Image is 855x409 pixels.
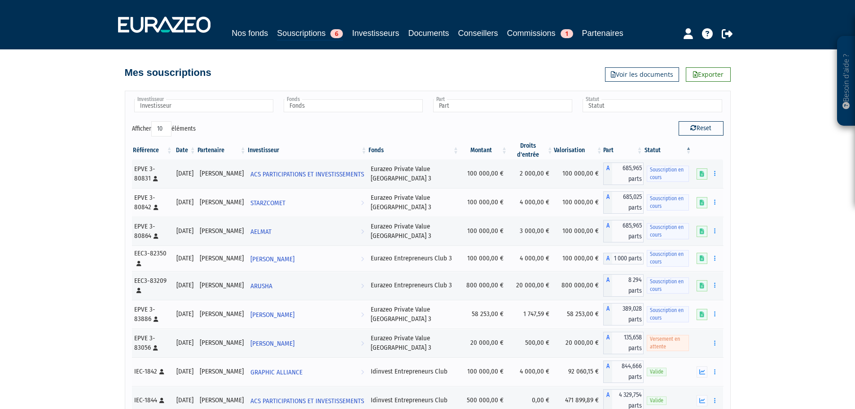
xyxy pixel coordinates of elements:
span: 685,965 parts [612,163,644,185]
div: EPVE 3-80842 [134,193,170,212]
i: [Français] Personne physique [153,176,158,181]
span: 685,025 parts [612,191,644,214]
i: [Français] Personne physique [153,233,158,239]
div: Eurazeo Entrepreneurs Club 3 [371,281,456,290]
i: [Français] Personne physique [153,317,158,322]
td: 100 000,00 € [460,217,508,246]
span: A [603,332,612,354]
i: [Français] Personne physique [159,369,164,374]
div: EEC3-83209 [134,276,170,295]
a: GRAPHIC ALLIANCE [247,363,368,381]
th: Partenaire: activer pour trier la colonne par ordre croissant [197,141,247,159]
span: Souscription en cours [647,223,689,239]
div: [DATE] [176,281,193,290]
th: Date: activer pour trier la colonne par ordre croissant [173,141,197,159]
i: Voir l'investisseur [361,307,364,323]
th: Droits d'entrée: activer pour trier la colonne par ordre croissant [508,141,554,159]
span: 844,666 parts [612,361,644,383]
span: A [603,191,612,214]
td: 100 000,00 € [460,188,508,217]
div: [DATE] [176,254,193,263]
a: Commissions1 [507,27,573,40]
span: A [603,163,612,185]
i: [Français] Personne physique [153,205,158,210]
a: [PERSON_NAME] [247,334,368,352]
div: Eurazeo Private Value [GEOGRAPHIC_DATA] 3 [371,164,456,184]
th: Statut : activer pour trier la colonne par ordre d&eacute;croissant [644,141,693,159]
a: Exporter [686,67,731,82]
i: [Français] Personne physique [136,261,141,266]
span: Versement en attente [647,335,689,351]
td: [PERSON_NAME] [197,329,247,357]
i: Voir l'investisseur [361,251,364,268]
span: 389,028 parts [612,303,644,325]
td: 100 000,00 € [554,217,603,246]
td: 4 000,00 € [508,246,554,271]
span: [PERSON_NAME] [250,251,294,268]
td: 800 000,00 € [554,271,603,300]
td: [PERSON_NAME] [197,159,247,188]
i: Voir l'investisseur [361,364,364,381]
span: 685,965 parts [612,220,644,242]
span: Souscription en cours [647,306,689,322]
div: [DATE] [176,338,193,347]
td: 4 000,00 € [508,188,554,217]
label: Afficher éléments [132,121,196,136]
td: 4 000,00 € [508,357,554,386]
span: 1 000 parts [612,253,644,264]
div: Eurazeo Private Value [GEOGRAPHIC_DATA] 3 [371,222,456,241]
div: Eurazeo Private Value [GEOGRAPHIC_DATA] 3 [371,334,456,353]
th: Fonds: activer pour trier la colonne par ordre croissant [368,141,460,159]
a: Conseillers [458,27,498,40]
i: Voir l'investisseur [361,183,364,199]
th: Part: activer pour trier la colonne par ordre croissant [603,141,644,159]
div: IEC-1844 [134,396,170,405]
p: Besoin d'aide ? [841,41,851,122]
a: [PERSON_NAME] [247,250,368,268]
td: 20 000,00 € [508,271,554,300]
td: 3 000,00 € [508,217,554,246]
i: [Français] Personne physique [153,345,158,351]
span: A [603,361,612,383]
div: IEC-1842 [134,367,170,376]
td: [PERSON_NAME] [197,357,247,386]
a: Investisseurs [352,27,399,40]
span: 6 [330,29,343,38]
i: [Français] Personne physique [136,288,141,293]
div: Eurazeo Private Value [GEOGRAPHIC_DATA] 3 [371,193,456,212]
i: Voir l'investisseur [361,195,364,211]
img: 1732889491-logotype_eurazeo_blanc_rvb.png [118,17,210,33]
div: EPVE 3-80831 [134,164,170,184]
span: 1 [561,29,573,38]
div: [DATE] [176,396,193,405]
span: A [603,274,612,297]
a: Souscriptions6 [277,27,343,41]
td: [PERSON_NAME] [197,188,247,217]
a: Partenaires [582,27,623,40]
td: 100 000,00 € [460,357,508,386]
a: AELMAT [247,222,368,240]
td: [PERSON_NAME] [197,271,247,300]
div: Eurazeo Entrepreneurs Club 3 [371,254,456,263]
td: 20 000,00 € [554,329,603,357]
td: 100 000,00 € [554,246,603,271]
span: ARUSHA [250,278,272,295]
span: Valide [647,368,666,376]
th: Référence : activer pour trier la colonne par ordre croissant [132,141,173,159]
div: [DATE] [176,226,193,236]
div: [DATE] [176,309,193,319]
i: Voir l'investisseur [361,335,364,352]
a: ARUSHA [247,277,368,295]
span: ACS PARTICIPATIONS ET INVESTISSEMENTS [250,166,364,183]
span: STARZCOMET [250,195,285,211]
a: ACS PARTICIPATIONS ET INVESTISSEMENTS [247,165,368,183]
th: Valorisation: activer pour trier la colonne par ordre croissant [554,141,603,159]
span: Valide [647,396,666,405]
i: Voir l'investisseur [361,224,364,240]
div: Idinvest Entrepreneurs Club [371,396,456,405]
div: EPVE 3-83056 [134,334,170,353]
td: 92 060,15 € [554,357,603,386]
div: Eurazeo Private Value [GEOGRAPHIC_DATA] 3 [371,305,456,324]
span: A [603,220,612,242]
span: 135,658 parts [612,332,644,354]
